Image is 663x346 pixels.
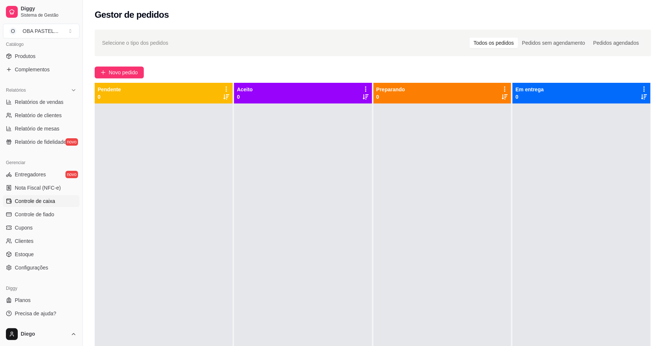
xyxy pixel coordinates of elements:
[515,86,544,93] p: Em entrega
[3,109,80,121] a: Relatório de clientes
[6,87,26,93] span: Relatórios
[3,208,80,220] a: Controle de fiado
[3,248,80,260] a: Estoque
[3,38,80,50] div: Catálogo
[95,9,169,21] h2: Gestor de pedidos
[3,169,80,180] a: Entregadoresnovo
[15,310,56,317] span: Precisa de ajuda?
[3,294,80,306] a: Planos
[3,195,80,207] a: Controle de caixa
[15,264,48,271] span: Configurações
[15,66,50,73] span: Complementos
[15,224,33,231] span: Cupons
[15,251,34,258] span: Estoque
[15,52,35,60] span: Produtos
[237,86,253,93] p: Aceito
[518,38,589,48] div: Pedidos sem agendamento
[3,262,80,274] a: Configurações
[15,197,55,205] span: Controle de caixa
[515,93,544,101] p: 0
[3,50,80,62] a: Produtos
[3,64,80,75] a: Complementos
[15,112,62,119] span: Relatório de clientes
[102,39,168,47] span: Selecione o tipo dos pedidos
[15,98,64,106] span: Relatórios de vendas
[95,67,144,78] button: Novo pedido
[3,235,80,247] a: Clientes
[3,157,80,169] div: Gerenciar
[3,308,80,319] a: Precisa de ajuda?
[109,68,138,77] span: Novo pedido
[98,93,121,101] p: 0
[15,237,34,245] span: Clientes
[15,296,31,304] span: Planos
[3,24,80,38] button: Select a team
[470,38,518,48] div: Todos os pedidos
[15,138,66,146] span: Relatório de fidelidade
[237,93,253,101] p: 0
[3,282,80,294] div: Diggy
[3,96,80,108] a: Relatórios de vendas
[589,38,643,48] div: Pedidos agendados
[9,27,17,35] span: O
[98,86,121,93] p: Pendente
[3,123,80,135] a: Relatório de mesas
[3,182,80,194] a: Nota Fiscal (NFC-e)
[3,325,80,343] button: Diego
[15,211,54,218] span: Controle de fiado
[15,184,61,191] span: Nota Fiscal (NFC-e)
[15,125,60,132] span: Relatório de mesas
[21,12,77,18] span: Sistema de Gestão
[3,136,80,148] a: Relatório de fidelidadenovo
[21,6,77,12] span: Diggy
[101,70,106,75] span: plus
[376,86,405,93] p: Preparando
[23,27,58,35] div: OBA PASTEL ...
[376,93,405,101] p: 0
[21,331,68,337] span: Diego
[3,3,80,21] a: DiggySistema de Gestão
[15,171,46,178] span: Entregadores
[3,222,80,234] a: Cupons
